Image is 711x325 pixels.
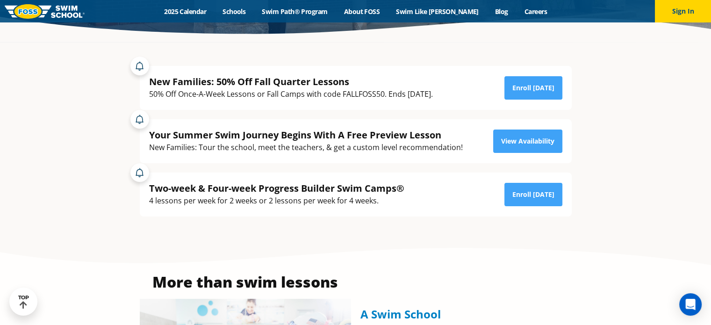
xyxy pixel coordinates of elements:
[493,130,562,153] a: View Availability
[149,182,404,195] div: Two-week & Four-week Progress Builder Swim Camps®
[504,183,562,206] a: Enroll [DATE]
[149,75,433,88] div: New Families: 50% Off Fall Quarter Lessons
[360,306,441,322] span: A Swim School
[149,88,433,101] div: 50% Off Once-A-Week Lessons or Fall Camps with code FALLFOSS50. Ends [DATE].
[5,4,85,19] img: FOSS Swim School Logo
[156,7,215,16] a: 2025 Calendar
[504,76,562,100] a: Enroll [DATE]
[149,195,404,207] div: 4 lessons per week for 2 weeks or 2 lessons per week for 4 weeks.
[388,7,487,16] a: Swim Like [PERSON_NAME]
[149,141,463,154] div: New Families: Tour the school, meet the teachers, & get a custom level recommendation!
[336,7,388,16] a: About FOSS
[140,274,351,289] h3: More than swim lessons
[215,7,254,16] a: Schools
[516,7,555,16] a: Careers
[487,7,516,16] a: Blog
[254,7,336,16] a: Swim Path® Program
[679,293,702,316] div: Open Intercom Messenger
[18,295,29,309] div: TOP
[149,129,463,141] div: Your Summer Swim Journey Begins With A Free Preview Lesson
